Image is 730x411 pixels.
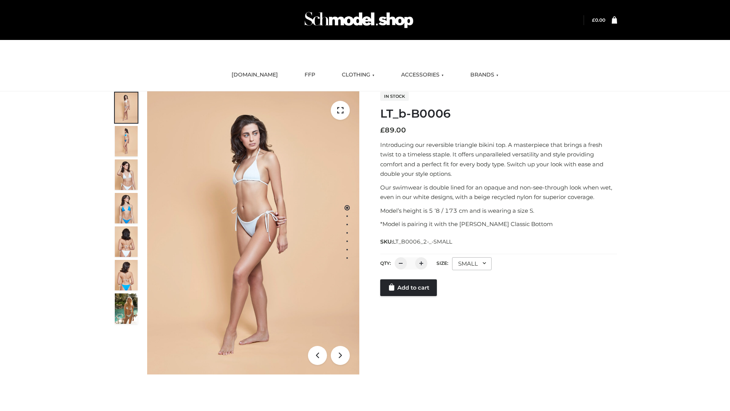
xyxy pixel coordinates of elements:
p: *Model is pairing it with the [PERSON_NAME] Classic Bottom [380,219,617,229]
span: LT_B0006_2-_-SMALL [393,238,452,245]
img: ArielClassicBikiniTop_CloudNine_AzureSky_OW114ECO_1-scaled.jpg [115,92,138,123]
span: £ [380,126,385,134]
img: Schmodel Admin 964 [302,5,416,35]
img: ArielClassicBikiniTop_CloudNine_AzureSky_OW114ECO_8-scaled.jpg [115,260,138,290]
span: In stock [380,92,409,101]
a: FFP [299,67,321,83]
img: ArielClassicBikiniTop_CloudNine_AzureSky_OW114ECO_4-scaled.jpg [115,193,138,223]
p: Model’s height is 5 ‘8 / 173 cm and is wearing a size S. [380,206,617,216]
a: Add to cart [380,279,437,296]
a: £0.00 [592,17,605,23]
img: ArielClassicBikiniTop_CloudNine_AzureSky_OW114ECO_1 [147,91,359,374]
p: Introducing our reversible triangle bikini top. A masterpiece that brings a fresh twist to a time... [380,140,617,179]
img: ArielClassicBikiniTop_CloudNine_AzureSky_OW114ECO_2-scaled.jpg [115,126,138,156]
p: Our swimwear is double lined for an opaque and non-see-through look when wet, even in our white d... [380,183,617,202]
span: SKU: [380,237,453,246]
label: QTY: [380,260,391,266]
img: ArielClassicBikiniTop_CloudNine_AzureSky_OW114ECO_7-scaled.jpg [115,226,138,257]
a: BRANDS [465,67,504,83]
img: ArielClassicBikiniTop_CloudNine_AzureSky_OW114ECO_3-scaled.jpg [115,159,138,190]
a: CLOTHING [336,67,380,83]
a: [DOMAIN_NAME] [226,67,284,83]
label: Size: [436,260,448,266]
span: £ [592,17,595,23]
h1: LT_b-B0006 [380,107,617,121]
bdi: 89.00 [380,126,406,134]
a: ACCESSORIES [395,67,449,83]
img: Arieltop_CloudNine_AzureSky2.jpg [115,293,138,324]
div: SMALL [452,257,492,270]
bdi: 0.00 [592,17,605,23]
